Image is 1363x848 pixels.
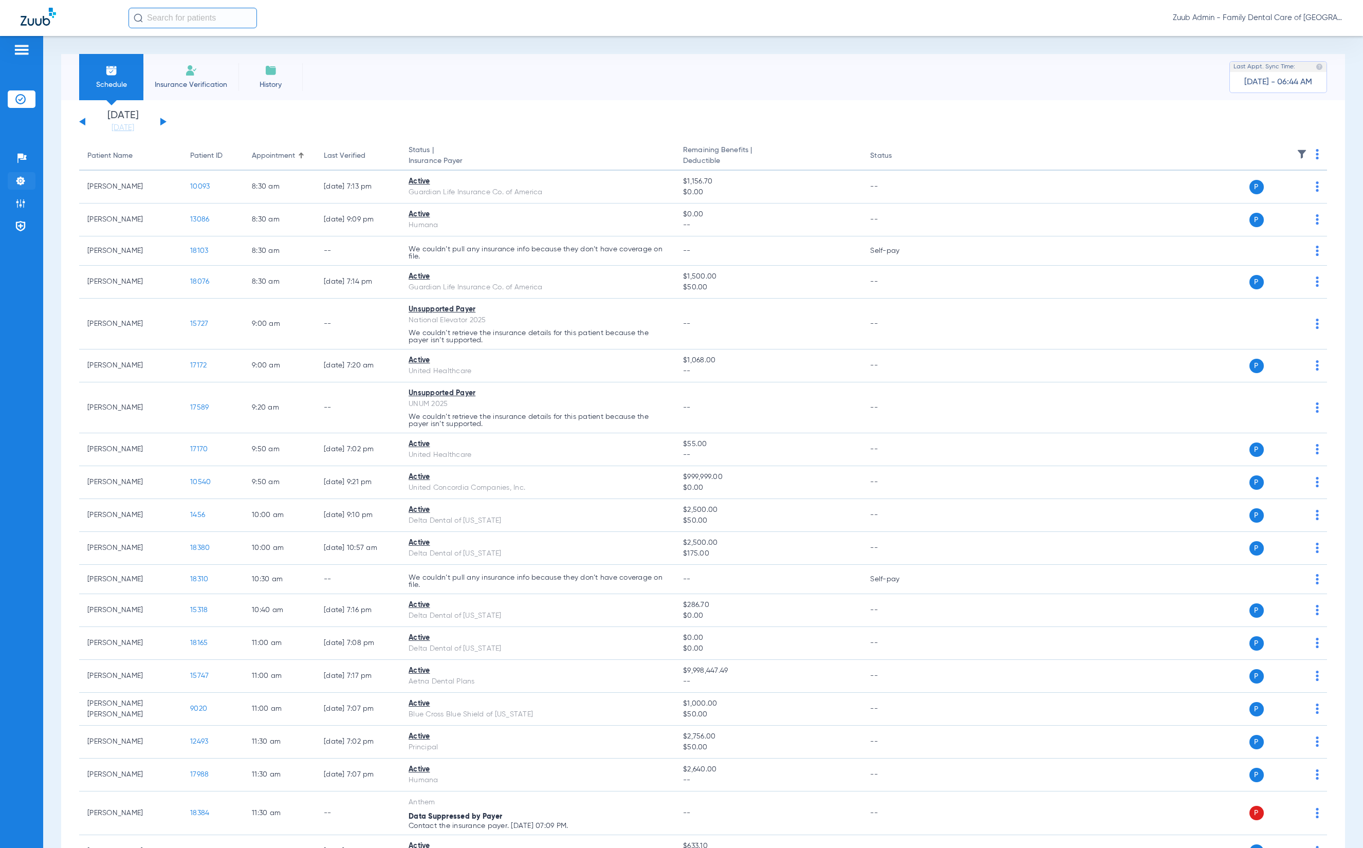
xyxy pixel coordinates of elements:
span: $286.70 [683,600,854,611]
div: Active [409,176,667,187]
td: 8:30 AM [244,266,316,299]
td: 8:30 AM [244,171,316,204]
td: [PERSON_NAME] [79,236,182,266]
div: Humana [409,220,667,231]
td: 11:00 AM [244,660,316,693]
span: 18103 [190,247,208,254]
td: [PERSON_NAME] [79,266,182,299]
td: [DATE] 7:17 PM [316,660,400,693]
span: $2,500.00 [683,505,854,515]
div: Delta Dental of [US_STATE] [409,548,667,559]
td: -- [862,349,931,382]
span: $1,156.70 [683,176,854,187]
img: group-dot-blue.svg [1316,808,1319,818]
img: group-dot-blue.svg [1316,444,1319,454]
td: -- [862,466,931,499]
td: [DATE] 7:13 PM [316,171,400,204]
span: P [1249,275,1264,289]
span: P [1249,669,1264,684]
div: Unsupported Payer [409,304,667,315]
td: [DATE] 10:57 AM [316,532,400,565]
td: -- [862,266,931,299]
div: Patient Name [87,151,133,161]
span: $2,756.00 [683,731,854,742]
img: History [265,64,277,77]
span: History [246,80,295,90]
span: P [1249,603,1264,618]
div: Active [409,209,667,220]
td: -- [862,791,931,835]
div: Patient ID [190,151,223,161]
span: $0.00 [683,643,854,654]
span: $50.00 [683,709,854,720]
img: group-dot-blue.svg [1316,605,1319,615]
th: Remaining Benefits | [675,142,862,171]
td: -- [316,236,400,266]
td: [DATE] 7:02 PM [316,433,400,466]
span: -- [683,809,691,817]
img: group-dot-blue.svg [1316,214,1319,225]
span: P [1249,180,1264,194]
span: $50.00 [683,515,854,526]
td: [DATE] 7:14 PM [316,266,400,299]
td: -- [862,594,931,627]
div: Active [409,600,667,611]
td: [PERSON_NAME] [79,594,182,627]
img: group-dot-blue.svg [1316,477,1319,487]
td: 9:20 AM [244,382,316,433]
div: Appointment [252,151,295,161]
p: We couldn’t pull any insurance info because they don’t have coverage on file. [409,246,667,260]
td: [PERSON_NAME] [79,660,182,693]
div: Blue Cross Blue Shield of [US_STATE] [409,709,667,720]
td: [PERSON_NAME] [79,532,182,565]
div: United Healthcare [409,366,667,377]
td: 9:00 AM [244,349,316,382]
img: group-dot-blue.svg [1316,638,1319,648]
span: 17988 [190,771,209,778]
td: 9:50 AM [244,466,316,499]
td: -- [862,204,931,236]
img: last sync help info [1316,63,1323,70]
img: group-dot-blue.svg [1316,704,1319,714]
td: 8:30 AM [244,236,316,266]
div: Guardian Life Insurance Co. of America [409,282,667,293]
span: Schedule [87,80,136,90]
img: Zuub Logo [21,8,56,26]
td: [PERSON_NAME] [79,759,182,791]
div: Appointment [252,151,307,161]
div: Active [409,764,667,775]
td: -- [862,499,931,532]
div: Active [409,472,667,483]
span: 15727 [190,320,208,327]
span: P [1249,768,1264,782]
img: Search Icon [134,13,143,23]
span: $0.00 [683,611,854,621]
td: 10:00 AM [244,499,316,532]
span: $0.00 [683,633,854,643]
td: 9:00 AM [244,299,316,349]
div: National Elevator 2025 [409,315,667,326]
span: -- [683,404,691,411]
td: [PERSON_NAME] [79,466,182,499]
td: [PERSON_NAME] [79,433,182,466]
td: Self-pay [862,565,931,594]
span: 17589 [190,404,209,411]
div: Active [409,439,667,450]
td: -- [316,791,400,835]
td: -- [862,433,931,466]
input: Search for patients [128,8,257,28]
img: group-dot-blue.svg [1316,543,1319,553]
div: Delta Dental of [US_STATE] [409,643,667,654]
td: Self-pay [862,236,931,266]
span: -- [683,247,691,254]
span: $0.00 [683,483,854,493]
div: Active [409,505,667,515]
span: $1,068.00 [683,355,854,366]
div: Humana [409,775,667,786]
td: 11:30 AM [244,791,316,835]
div: United Concordia Companies, Inc. [409,483,667,493]
a: [DATE] [92,123,154,133]
span: $50.00 [683,742,854,753]
div: Guardian Life Insurance Co. of America [409,187,667,198]
span: P [1249,735,1264,749]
